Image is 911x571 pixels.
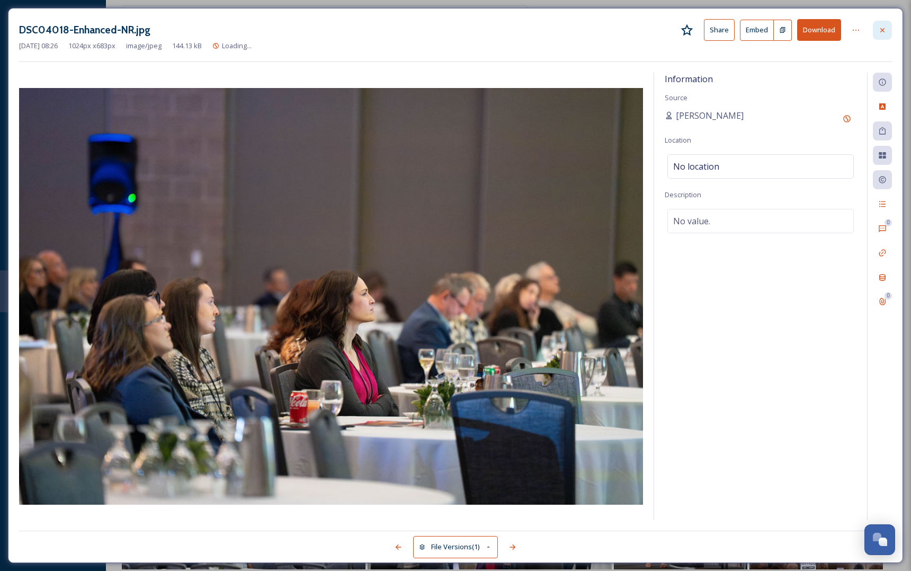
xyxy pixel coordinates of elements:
[864,524,895,555] button: Open Chat
[19,41,58,51] span: [DATE] 08:26
[665,190,701,199] span: Description
[413,536,498,558] button: File Versions(1)
[172,41,202,51] span: 144.13 kB
[68,41,115,51] span: 1024 px x 683 px
[673,160,719,173] span: No location
[665,73,713,85] span: Information
[19,88,643,505] img: DSC04018-Enhanced-NR.jpg
[676,109,744,122] span: [PERSON_NAME]
[665,93,687,102] span: Source
[885,219,892,226] div: 0
[704,19,735,41] button: Share
[797,19,841,41] button: Download
[665,135,691,145] span: Location
[885,292,892,300] div: 0
[673,215,710,227] span: No value.
[740,20,774,41] button: Embed
[19,22,150,38] h3: DSC04018-Enhanced-NR.jpg
[222,41,252,50] span: Loading...
[126,41,162,51] span: image/jpeg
